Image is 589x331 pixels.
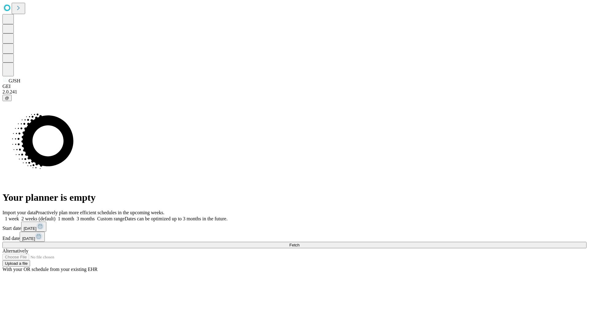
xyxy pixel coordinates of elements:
span: 1 month [58,216,74,221]
div: End date [2,232,587,242]
span: Alternatively [2,248,28,253]
button: Upload a file [2,260,30,267]
div: 2.0.241 [2,89,587,95]
div: Start date [2,222,587,232]
span: [DATE] [22,236,35,241]
button: @ [2,95,12,101]
button: Fetch [2,242,587,248]
span: 1 week [5,216,19,221]
span: 2 weeks (default) [21,216,56,221]
span: Proactively plan more efficient schedules in the upcoming weeks. [36,210,164,215]
span: Fetch [289,243,299,247]
span: With your OR schedule from your existing EHR [2,267,98,272]
button: [DATE] [20,232,45,242]
span: Dates can be optimized up to 3 months in the future. [125,216,227,221]
span: @ [5,96,9,100]
span: [DATE] [24,226,37,231]
div: GEI [2,84,587,89]
button: [DATE] [21,222,46,232]
span: 3 months [77,216,95,221]
h1: Your planner is empty [2,192,587,203]
span: Import your data [2,210,36,215]
span: GJSH [9,78,20,83]
span: Custom range [97,216,125,221]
